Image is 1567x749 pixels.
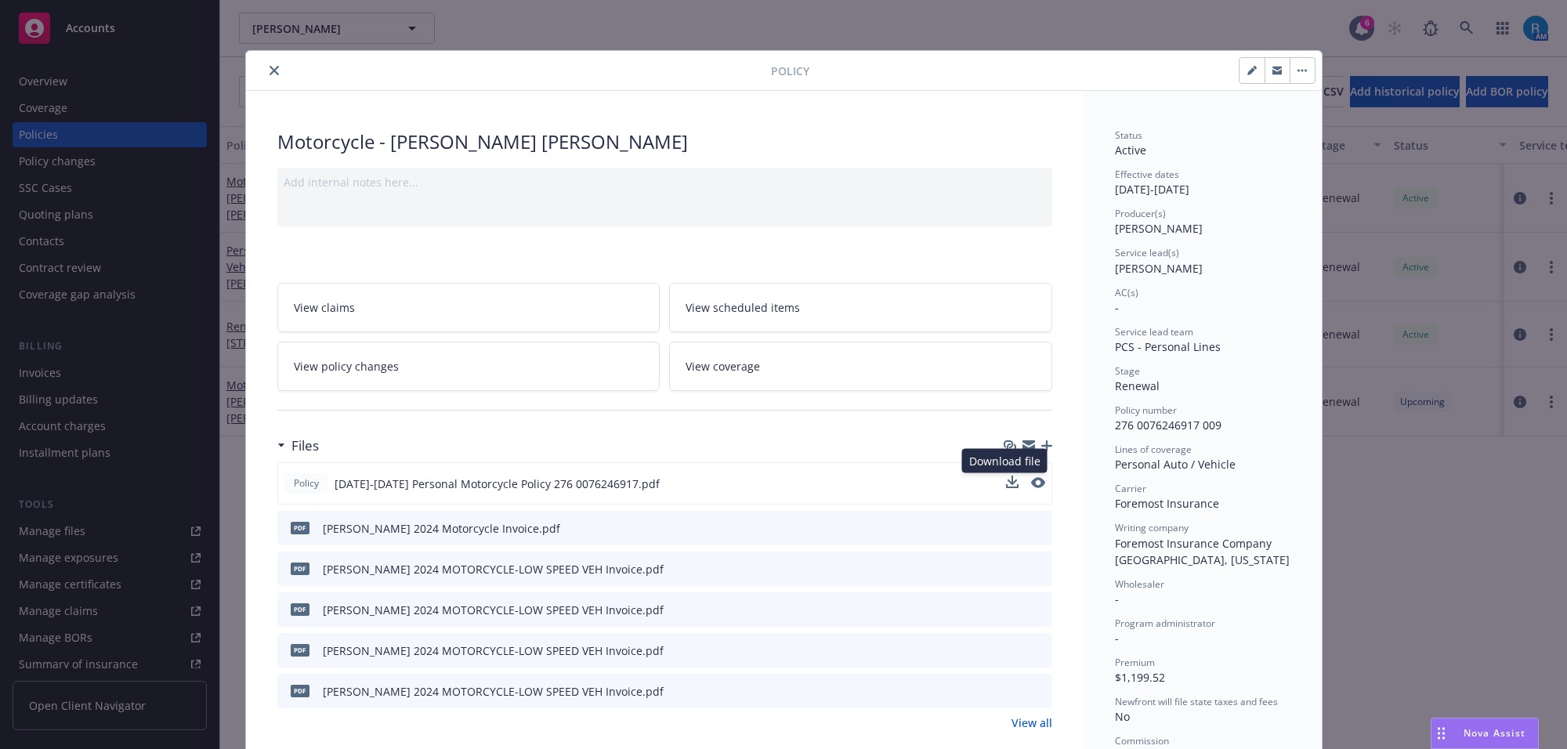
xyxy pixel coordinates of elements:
span: Effective dates [1115,168,1179,181]
span: pdf [291,603,309,615]
span: Service lead team [1115,325,1193,338]
span: View claims [294,299,355,316]
span: pdf [291,563,309,574]
button: download file [1006,476,1019,492]
span: Status [1115,128,1142,142]
span: Newfront will file state taxes and fees [1115,695,1278,708]
a: View coverage [669,342,1052,391]
div: Files [277,436,319,456]
button: download file [1007,683,1019,700]
div: Drag to move [1431,718,1451,748]
span: Wholesaler [1115,577,1164,591]
div: [PERSON_NAME] 2024 MOTORCYCLE-LOW SPEED VEH Invoice.pdf [323,642,664,659]
button: download file [1007,602,1019,618]
span: [DATE]-[DATE] Personal Motorcycle Policy 276 0076246917.pdf [335,476,660,492]
span: Nova Assist [1464,726,1525,740]
span: View coverage [686,358,760,374]
button: preview file [1032,561,1046,577]
div: Motorcycle - [PERSON_NAME] [PERSON_NAME] [277,128,1052,155]
div: [PERSON_NAME] 2024 MOTORCYCLE-LOW SPEED VEH Invoice.pdf [323,602,664,618]
button: preview file [1032,520,1046,537]
div: [DATE] - [DATE] [1115,168,1290,197]
div: [PERSON_NAME] 2024 MOTORCYCLE-LOW SPEED VEH Invoice.pdf [323,561,664,577]
span: - [1115,300,1119,315]
span: No [1115,709,1130,724]
button: preview file [1031,477,1045,488]
a: View scheduled items [669,283,1052,332]
button: download file [1006,476,1019,488]
span: Service lead(s) [1115,246,1179,259]
span: Carrier [1115,482,1146,495]
button: download file [1007,520,1019,537]
span: Lines of coverage [1115,443,1192,456]
span: Stage [1115,364,1140,378]
a: View all [1011,715,1052,731]
span: pdf [291,522,309,534]
span: Policy number [1115,403,1177,417]
span: View policy changes [294,358,399,374]
span: Policy [771,63,809,79]
span: Active [1115,143,1146,157]
span: pdf [291,644,309,656]
span: pdf [291,685,309,697]
span: Foremost Insurance [1115,496,1219,511]
a: View policy changes [277,342,660,391]
div: [PERSON_NAME] 2024 MOTORCYCLE-LOW SPEED VEH Invoice.pdf [323,683,664,700]
span: Policy [291,476,322,490]
span: Writing company [1115,521,1189,534]
span: View scheduled items [686,299,800,316]
span: - [1115,592,1119,606]
button: download file [1007,561,1019,577]
span: Commission [1115,734,1169,747]
div: Add internal notes here... [284,174,1046,190]
button: preview file [1032,642,1046,659]
span: Foremost Insurance Company [GEOGRAPHIC_DATA], [US_STATE] [1115,536,1290,567]
button: preview file [1031,476,1045,492]
span: Renewal [1115,378,1160,393]
span: Premium [1115,656,1155,669]
button: download file [1007,642,1019,659]
h3: Files [291,436,319,456]
a: View claims [277,283,660,332]
span: [PERSON_NAME] [1115,221,1203,236]
button: close [265,61,284,80]
div: [PERSON_NAME] 2024 Motorcycle Invoice.pdf [323,520,560,537]
span: PCS - Personal Lines [1115,339,1221,354]
span: 276 0076246917 009 [1115,418,1221,432]
span: - [1115,631,1119,646]
span: Personal Auto / Vehicle [1115,457,1236,472]
span: Program administrator [1115,617,1215,630]
button: Nova Assist [1431,718,1539,749]
div: Download file [962,449,1048,473]
span: AC(s) [1115,286,1138,299]
span: $1,199.52 [1115,670,1165,685]
span: [PERSON_NAME] [1115,261,1203,276]
span: Producer(s) [1115,207,1166,220]
button: preview file [1032,602,1046,618]
button: preview file [1032,683,1046,700]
